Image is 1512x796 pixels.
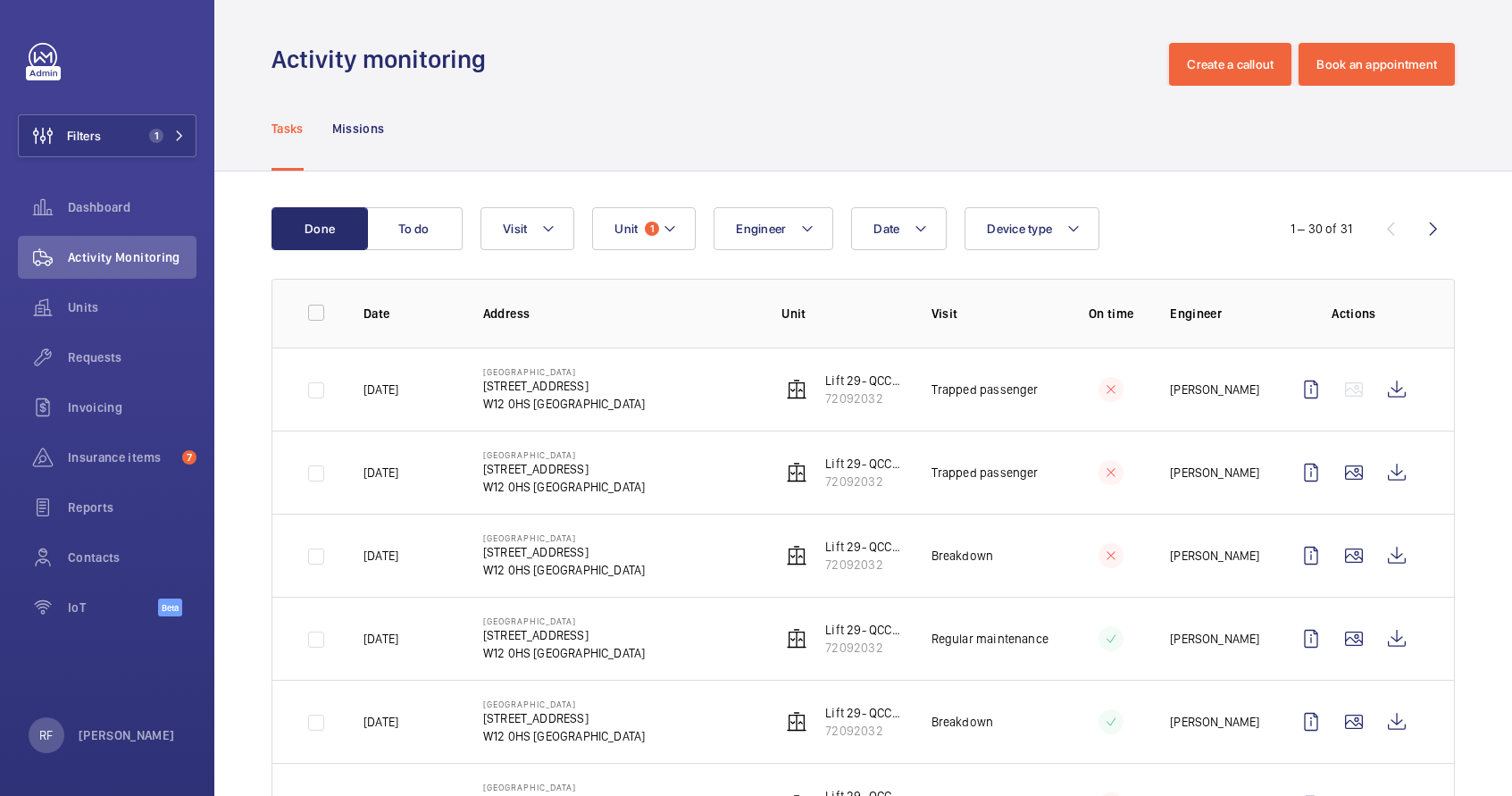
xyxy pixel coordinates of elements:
[825,390,902,407] p: 72092032
[1170,381,1259,398] p: [PERSON_NAME]
[1170,630,1259,648] p: [PERSON_NAME]
[851,207,947,250] button: Date
[1290,305,1418,323] p: Actions
[483,543,646,561] p: [STREET_ADDRESS]
[714,207,833,250] button: Engineer
[271,207,368,250] button: Done
[483,449,646,460] p: [GEOGRAPHIC_DATA]
[645,222,659,236] span: 1
[363,630,398,648] p: [DATE]
[987,222,1052,236] span: Device type
[68,599,158,616] span: IoT
[363,381,398,398] p: [DATE]
[68,398,196,416] span: Invoicing
[592,207,696,250] button: Unit1
[931,630,1048,648] p: Regular maintenance
[931,305,1052,323] p: Visit
[825,639,902,657] p: 72092032
[786,711,807,733] img: elevator.svg
[67,127,101,145] span: Filters
[825,704,902,722] p: Lift 29- QCCH (RH) Building 101]
[965,207,1099,250] button: Device type
[873,222,899,236] span: Date
[68,448,175,466] span: Insurance items
[1170,547,1259,565] p: [PERSON_NAME]
[786,462,807,483] img: elevator.svg
[18,114,196,157] button: Filters1
[825,538,902,556] p: Lift 29- QCCH (RH) Building 101]
[786,628,807,649] img: elevator.svg
[483,532,646,543] p: [GEOGRAPHIC_DATA]
[158,599,182,616] span: Beta
[363,547,398,565] p: [DATE]
[483,699,646,709] p: [GEOGRAPHIC_DATA]
[483,782,646,792] p: [GEOGRAPHIC_DATA]
[825,722,902,740] p: 72092032
[68,348,196,366] span: Requests
[483,395,646,413] p: W12 0HS [GEOGRAPHIC_DATA]
[483,644,646,662] p: W12 0HS [GEOGRAPHIC_DATA]
[614,222,638,236] span: Unit
[483,616,646,626] p: [GEOGRAPHIC_DATA]
[1299,43,1455,86] button: Book an appointment
[363,305,455,323] p: Date
[1081,305,1141,323] p: On time
[483,478,646,496] p: W12 0HS [GEOGRAPHIC_DATA]
[68,499,196,516] span: Reports
[483,727,646,745] p: W12 0HS [GEOGRAPHIC_DATA]
[39,726,53,744] p: RF
[480,207,574,250] button: Visit
[483,709,646,727] p: [STREET_ADDRESS]
[363,713,398,731] p: [DATE]
[931,547,994,565] p: Breakdown
[736,222,786,236] span: Engineer
[271,120,304,138] p: Tasks
[1170,713,1259,731] p: [PERSON_NAME]
[182,450,196,465] span: 7
[825,372,902,390] p: Lift 29- QCCH (RH) Building 101]
[931,464,1039,482] p: Trapped passenger
[931,713,994,731] p: Breakdown
[931,381,1039,398] p: Trapped passenger
[483,366,646,377] p: [GEOGRAPHIC_DATA]
[483,305,754,323] p: Address
[1170,305,1261,323] p: Engineer
[825,556,902,574] p: 72092032
[149,129,163,143] span: 1
[68,248,196,266] span: Activity Monitoring
[332,120,385,138] p: Missions
[781,305,902,323] p: Unit
[366,207,463,250] button: To do
[68,298,196,316] span: Units
[68,549,196,566] span: Contacts
[1291,220,1352,238] div: 1 – 30 of 31
[825,621,902,639] p: Lift 29- QCCH (RH) Building 101]
[68,198,196,216] span: Dashboard
[483,626,646,644] p: [STREET_ADDRESS]
[786,379,807,400] img: elevator.svg
[363,464,398,482] p: [DATE]
[483,561,646,579] p: W12 0HS [GEOGRAPHIC_DATA]
[1170,464,1259,482] p: [PERSON_NAME]
[786,545,807,566] img: elevator.svg
[825,455,902,473] p: Lift 29- QCCH (RH) Building 101]
[503,222,527,236] span: Visit
[825,473,902,490] p: 72092032
[483,460,646,478] p: [STREET_ADDRESS]
[79,726,175,744] p: [PERSON_NAME]
[483,377,646,395] p: [STREET_ADDRESS]
[1169,43,1291,86] button: Create a callout
[271,43,497,76] h1: Activity monitoring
